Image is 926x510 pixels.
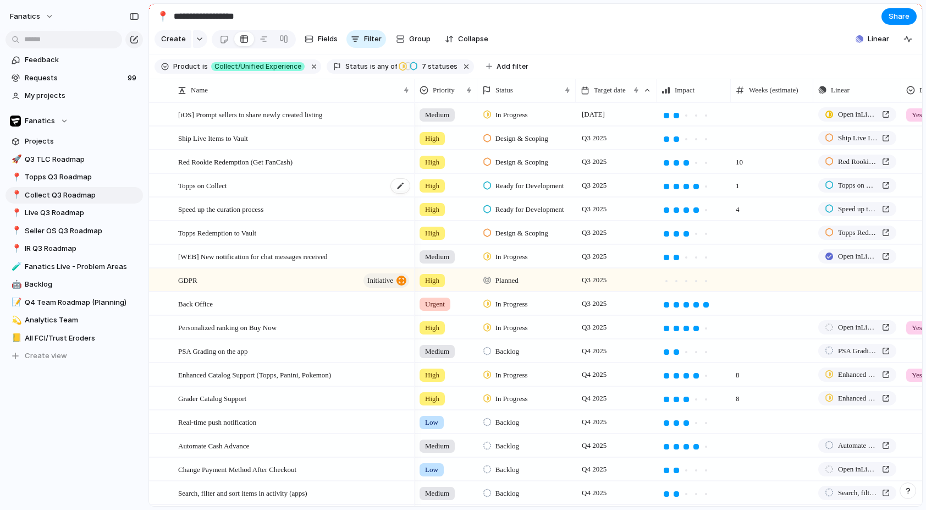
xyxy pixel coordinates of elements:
span: Product [173,62,200,72]
button: Collect/Unified Experience [209,61,307,73]
span: Medium [425,346,449,357]
button: 🚀 [10,154,21,165]
a: Enhanced Catalog Support (Topps, Panini, Pokemon) [818,368,896,382]
span: Backlog [495,441,519,452]
span: Fanatics Live - Problem Areas [25,261,139,272]
span: Share [889,11,910,22]
button: Filter [346,30,386,48]
span: PSA Grading on the app [838,346,878,357]
span: In Progress [495,393,528,404]
span: Seller OS Q3 Roadmap [25,226,139,237]
button: 📍 [10,190,21,201]
button: Create [155,30,191,48]
span: Fanatics [25,116,55,127]
button: isany of [368,61,399,73]
span: Q4 2025 [579,486,609,500]
button: Push [845,415,881,429]
span: Collect Q3 Roadmap [25,190,139,201]
span: Q3 2025 [579,321,609,334]
a: Open inLinear [818,107,896,122]
span: In Progress [495,109,528,120]
span: Design & Scoping [495,157,548,168]
div: 💫 [12,314,19,327]
span: Ship Live Items to Vault [838,133,878,144]
a: 🤖Backlog [5,276,143,293]
span: Ship Live Items to Vault [178,131,248,144]
span: Push [862,416,876,427]
span: Change Payment Method After Checkout [178,463,296,475]
span: Q3 TLC Roadmap [25,154,139,165]
a: 📒All FCI/Trust Eroders [5,330,143,347]
button: 🤖 [10,279,21,290]
button: Fields [300,30,342,48]
span: Collapse [458,34,488,45]
span: Q3 2025 [579,226,609,239]
span: Q3 2025 [579,273,609,287]
button: 7 statuses [398,61,460,73]
span: Speed up the curation process [838,204,878,215]
a: Open inLinear [818,462,896,476]
span: Backlog [25,279,139,290]
span: Weeks (estimate) [749,85,798,96]
span: Priority [433,85,455,96]
span: In Progress [495,251,528,262]
span: Enhanced Catalog Support (Topps, Panini, Pokemon) [838,393,878,404]
span: Back Office [178,297,213,310]
span: Search, filter and sort items in activity (apps) [838,487,878,498]
button: 📝 [10,297,21,308]
button: Group [390,30,436,48]
div: 💫Analytics Team [5,312,143,328]
button: Create view [5,348,143,364]
span: is [370,62,376,72]
button: Fanatics [5,113,143,129]
span: Medium [425,441,449,452]
span: High [425,133,439,144]
span: Open in Linear [838,109,878,120]
span: High [425,180,439,191]
span: Create [161,34,186,45]
span: Yes [912,370,922,381]
a: Topps on Collect [818,178,896,193]
span: High [425,228,439,239]
span: In Progress [495,322,528,333]
a: Ship Live Items to Vault [818,131,896,145]
a: Automate Cash Advance [818,438,896,453]
span: Live Q3 Roadmap [25,207,139,218]
span: Open in Linear [838,464,878,475]
span: All FCI/Trust Eroders [25,333,139,344]
div: 📍 [12,189,19,201]
span: Q3 2025 [579,297,609,310]
span: Q4 2025 [579,392,609,405]
span: Q3 2025 [579,202,609,216]
span: initiative [367,273,393,288]
span: Automate Cash Advance [178,439,249,452]
div: 📍 [12,243,19,255]
span: Q3 2025 [579,250,609,263]
span: High [425,204,439,215]
span: Backlog [495,488,519,499]
div: 📝 [12,296,19,309]
span: Medium [425,109,449,120]
a: Open inLinear [818,249,896,264]
a: Enhanced Catalog Support (Topps, Panini, Pokemon) [818,391,896,405]
span: [WEB] New notification for chat messages received [178,250,327,262]
span: Medium [425,251,449,262]
span: High [425,393,439,404]
span: Q3 2025 [579,131,609,145]
span: Push [862,298,876,309]
span: Ready for Development [495,204,564,215]
button: 📍 [10,172,21,183]
span: Q4 2025 [579,368,609,381]
a: 📍Live Q3 Roadmap [5,205,143,221]
a: My projects [5,87,143,104]
button: is [200,61,210,73]
button: 📍 [10,243,21,254]
span: Q4 2025 [579,344,609,358]
a: 📍IR Q3 Roadmap [5,240,143,257]
span: Impact [675,85,695,96]
button: Push [845,297,881,311]
span: High [425,157,439,168]
span: Q4 2025 [579,415,609,429]
span: Medium [425,488,449,499]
